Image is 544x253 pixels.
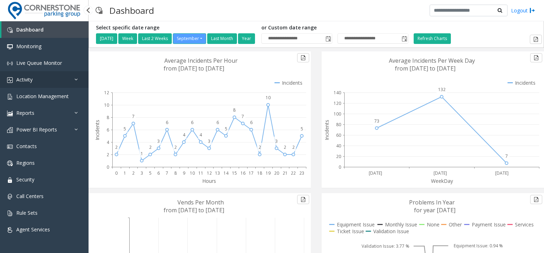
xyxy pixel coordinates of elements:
text: 6 [166,119,168,125]
img: 'icon' [7,61,13,66]
text: 1 [124,170,126,176]
text: 73 [374,118,379,124]
span: Toggle popup [324,34,332,44]
h5: or Custom date range [261,25,408,31]
text: 7 [242,113,244,119]
text: 12 [104,90,109,96]
text: 3 [141,170,143,176]
text: 6 [216,119,219,125]
text: 7 [132,113,135,119]
text: 6 [157,170,160,176]
text: 5 [301,126,303,132]
text: 13 [215,170,220,176]
text: 20 [336,153,341,159]
text: 8 [107,114,109,120]
img: 'icon' [7,127,13,133]
text: 132 [438,86,446,92]
span: Monitoring [16,43,41,50]
button: Last Month [207,33,237,44]
span: Activity [16,76,33,83]
button: Year [238,33,255,44]
img: 'icon' [7,44,13,50]
button: Export to pdf [530,35,542,44]
text: 10 [266,95,271,101]
text: 3 [275,138,278,144]
text: 8 [233,107,236,113]
text: Vends Per Month [177,198,224,206]
text: 1 [141,151,143,157]
text: 100 [334,111,341,117]
span: Rule Sets [16,209,38,216]
text: 5 [124,126,126,132]
text: [DATE] [495,170,509,176]
button: Export to pdf [530,53,542,62]
text: 12 [207,170,212,176]
text: 21 [283,170,288,176]
text: 140 [334,90,341,96]
text: 20 [274,170,279,176]
button: September [173,33,206,44]
img: 'icon' [7,94,13,100]
text: 80 [336,122,341,128]
text: 15 [232,170,237,176]
button: Export to pdf [297,53,309,62]
text: Validation Issue: 3.77 % [362,243,409,249]
text: 18 [257,170,262,176]
h3: Dashboard [106,2,158,19]
span: Power BI Reports [16,126,57,133]
span: Call Centers [16,193,44,199]
text: 10 [104,102,109,108]
text: 5 [149,170,152,176]
text: 60 [336,132,341,138]
text: 6 [107,127,109,133]
text: 10 [190,170,195,176]
span: Security [16,176,34,183]
text: 2 [259,144,261,150]
span: Agent Services [16,226,50,233]
text: [DATE] [433,170,447,176]
text: 0 [107,164,109,170]
img: 'icon' [7,111,13,116]
text: 7 [166,170,168,176]
img: logout [529,7,535,14]
button: Refresh Charts [414,33,451,44]
span: Contacts [16,143,37,150]
button: Export to pdf [530,195,542,204]
text: 23 [299,170,304,176]
text: from [DATE] to [DATE] [395,64,455,72]
text: 2 [115,144,118,150]
text: Incidents [94,120,101,140]
text: 11 [198,170,203,176]
text: 22 [291,170,296,176]
img: 'icon' [7,144,13,150]
text: 7 [505,153,508,159]
text: 2 [149,144,152,150]
text: Equipment Issue: 0.94 % [454,243,503,249]
span: Toggle popup [400,34,408,44]
text: 19 [266,170,271,176]
img: 'icon' [7,177,13,183]
text: 2 [132,170,135,176]
text: WeekDay [431,178,453,184]
a: Logout [511,7,535,14]
text: Average Incidents Per Hour [164,57,238,64]
text: Problems In Year [409,198,455,206]
button: [DATE] [96,33,117,44]
text: 5 [225,126,227,132]
button: Export to pdf [297,195,309,204]
button: Last 2 Weeks [138,33,172,44]
text: 3 [157,138,160,144]
text: 17 [249,170,254,176]
img: 'icon' [7,77,13,83]
text: 0 [115,170,118,176]
button: Week [118,33,137,44]
span: Location Management [16,93,69,100]
text: Hours [202,178,216,184]
text: Incidents [323,120,330,140]
text: 3 [208,138,210,144]
text: 0 [339,164,341,170]
text: from [DATE] to [DATE] [164,64,224,72]
img: pageIcon [96,2,102,19]
text: Average Incidents Per Week Day [389,57,475,64]
text: 2 [107,152,109,158]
